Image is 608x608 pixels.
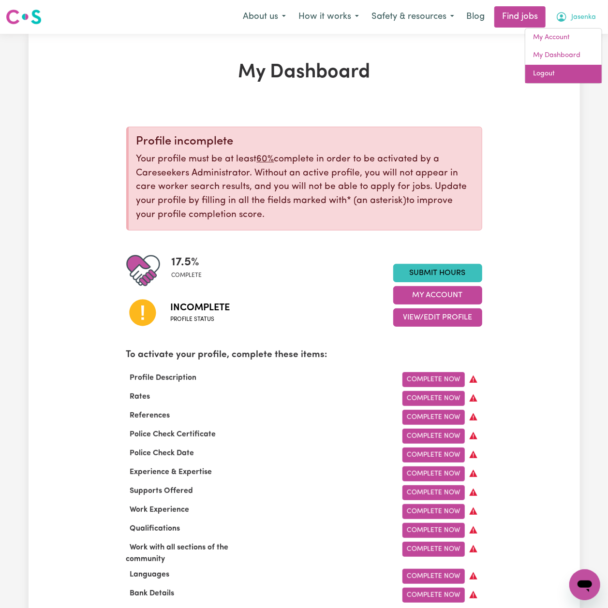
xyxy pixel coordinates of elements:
a: Complete Now [402,466,465,481]
a: Complete Now [402,448,465,463]
span: complete [172,271,202,280]
p: Your profile must be at least complete in order to be activated by a Careseekers Administrator. W... [136,153,474,222]
span: 17.5 % [172,254,202,271]
a: Careseekers logo [6,6,42,28]
a: Blog [460,6,490,28]
span: Supports Offered [126,487,197,495]
a: Find jobs [494,6,546,28]
span: Profile status [171,315,230,324]
a: Complete Now [402,372,465,387]
a: Complete Now [402,542,465,557]
button: Safety & resources [365,7,460,27]
span: Work Experience [126,506,193,514]
div: Profile incomplete [136,135,474,149]
h1: My Dashboard [126,61,482,84]
a: Complete Now [402,569,465,584]
a: My Dashboard [525,46,602,65]
div: Profile completeness: 17.5% [172,254,210,288]
span: Rates [126,393,154,401]
span: Police Check Date [126,449,198,457]
span: Profile Description [126,374,201,382]
a: Complete Now [402,588,465,603]
img: Careseekers logo [6,8,42,26]
div: My Account [525,28,602,84]
a: Logout [525,65,602,83]
u: 60% [257,155,274,164]
a: Complete Now [402,429,465,444]
a: Complete Now [402,523,465,538]
span: Experience & Expertise [126,468,216,476]
p: To activate your profile, complete these items: [126,348,482,362]
button: View/Edit Profile [393,308,482,327]
span: Languages [126,571,174,579]
a: Complete Now [402,485,465,500]
span: References [126,412,174,420]
span: Bank Details [126,590,178,597]
span: Police Check Certificate [126,431,220,438]
button: My Account [393,286,482,304]
span: Work with all sections of the community [126,544,229,563]
a: Complete Now [402,504,465,519]
a: Submit Hours [393,264,482,282]
a: Complete Now [402,410,465,425]
span: an asterisk [347,196,407,205]
iframe: Button to launch messaging window [569,569,600,600]
span: Qualifications [126,525,184,533]
a: Complete Now [402,391,465,406]
button: My Account [549,7,602,27]
span: Jasenka [571,12,596,23]
span: Incomplete [171,301,230,315]
button: About us [237,7,292,27]
a: My Account [525,29,602,47]
button: How it works [292,7,365,27]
